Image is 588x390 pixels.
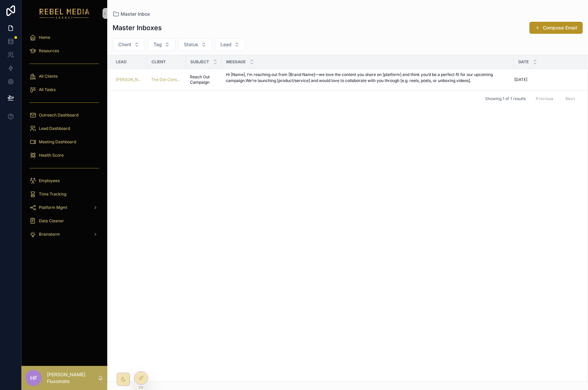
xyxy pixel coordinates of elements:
[39,205,67,210] span: Platform Mgmt
[190,59,209,65] span: Subject
[39,126,70,131] span: Lead Dashboard
[47,371,98,385] p: [PERSON_NAME] Fluxomate
[39,139,76,145] span: Meeting Dashboard
[39,232,60,237] span: Brainstorm
[25,84,103,96] a: All Tasks
[25,215,103,227] a: Data Cleaner
[529,22,583,34] button: Compose Email
[39,112,78,118] span: Outreach Dashboard
[226,72,510,88] a: Hi [Name], I’m reaching out from [Brand Name]—we love the content you share on [platform] and thi...
[113,23,162,32] h1: Master Inboxes
[21,27,107,249] div: scrollable content
[226,59,246,65] span: Message
[151,77,182,82] a: The Dot Consulting
[148,38,176,51] button: Select Button
[39,153,64,158] span: Health Score
[25,202,103,214] a: Platform Mgmt
[151,59,166,65] span: Client
[514,77,579,82] a: [DATE]
[178,38,212,51] button: Select Button
[116,77,143,82] a: [PERSON_NAME]
[39,178,60,183] span: Employees
[184,41,198,48] span: Status
[118,41,131,48] span: Client
[25,31,103,44] a: Home
[116,59,127,65] span: Lead
[40,8,89,19] img: App logo
[25,45,103,57] a: Resources
[39,35,50,40] span: Home
[190,74,218,85] a: Reach Out Campaign
[113,11,150,17] a: Master Inbox
[25,123,103,135] a: Lead Dashboard
[25,228,103,240] a: Brainstorm
[215,38,245,51] button: Select Button
[25,175,103,187] a: Employees
[518,59,529,65] span: Date
[220,41,232,48] span: Lead
[25,188,103,200] a: Time Tracking
[25,70,103,82] a: All Clients
[25,149,103,161] a: Health Score
[121,11,150,17] span: Master Inbox
[25,136,103,148] a: Meeting Dashboard
[39,218,64,224] span: Data Cleaner
[485,96,526,101] span: Showing 1 of 1 results
[30,374,37,382] span: HF
[25,109,103,121] a: Outreach Dashboard
[39,74,58,79] span: All Clients
[113,38,145,51] button: Select Button
[514,77,527,82] p: [DATE]
[39,87,56,92] span: All Tasks
[226,72,510,84] p: Hi [Name], I’m reaching out from [Brand Name]—we love the content you share on [platform] and thi...
[39,48,59,54] span: Resources
[153,41,162,48] span: Tag
[39,191,66,197] span: Time Tracking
